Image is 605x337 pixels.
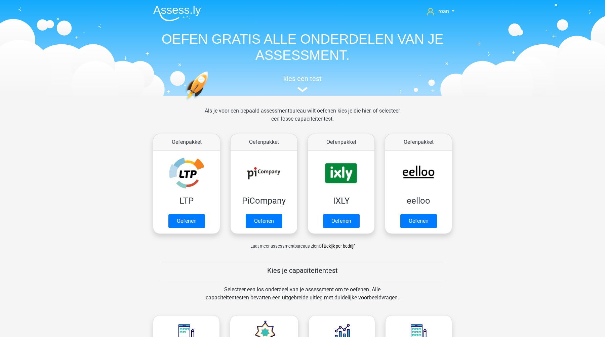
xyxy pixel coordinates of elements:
[297,87,308,92] img: assessment
[153,5,201,21] img: Assessly
[250,244,319,249] span: Laat meer assessmentbureaus zien
[199,107,405,131] div: Als je voor een bepaald assessmentbureau wilt oefenen kies je die hier, of selecteer een losse ca...
[148,75,457,83] h5: kies een test
[246,214,282,228] a: Oefenen
[400,214,437,228] a: Oefenen
[323,214,360,228] a: Oefenen
[148,31,457,63] h1: OEFEN GRATIS ALLE ONDERDELEN VAN JE ASSESSMENT.
[185,71,234,132] img: oefenen
[424,7,457,15] a: roan
[159,266,446,275] h5: Kies je capaciteitentest
[199,286,405,310] div: Selecteer een los onderdeel van je assessment om te oefenen. Alle capaciteitentesten bevatten een...
[148,75,457,92] a: kies een test
[148,237,457,250] div: of
[324,244,355,249] a: Bekijk per bedrijf
[438,8,449,14] span: roan
[168,214,205,228] a: Oefenen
